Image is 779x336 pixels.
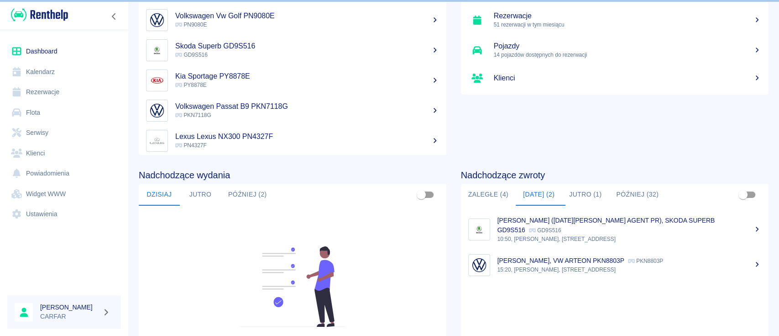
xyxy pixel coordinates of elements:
h4: Nadchodzące zwroty [461,170,769,181]
h5: Volkswagen Passat B9 PKN7118G [175,102,439,111]
a: Rezerwacje51 rezerwacji w tym miesiącu [461,5,769,35]
span: Pokaż przypisane tylko do mnie [734,186,752,203]
h6: [PERSON_NAME] [40,303,99,312]
button: Jutro (1) [562,184,609,206]
span: PN4327F [175,142,207,149]
p: CARFAR [40,312,99,321]
img: Image [148,132,166,149]
img: Renthelp logo [11,7,68,22]
span: PKN7118G [175,112,211,118]
span: GD9S516 [175,52,208,58]
p: PKN8803P [628,258,663,264]
h5: Rezerwacje [494,11,761,21]
a: ImageLexus Lexus NX300 PN4327F PN4327F [139,126,446,156]
a: Image[PERSON_NAME], VW ARTEON PKN8803P PKN8803P15:20, [PERSON_NAME], [STREET_ADDRESS] [461,250,769,280]
button: Dzisiaj [139,184,180,206]
p: GD9S516 [529,227,561,234]
a: ImageVolkswagen Vw Golf PN9080E PN9080E [139,5,446,35]
a: Klienci [7,143,121,164]
a: Kalendarz [7,62,121,82]
span: PN9080E [175,21,207,28]
p: 51 rezerwacji w tym miesiącu [494,21,761,29]
h5: Klienci [494,74,761,83]
button: Zaległe (4) [461,184,516,206]
button: Jutro [180,184,221,206]
a: Serwisy [7,123,121,143]
a: Flota [7,102,121,123]
p: 14 pojazdów dostępnych do rezerwacji [494,51,761,59]
a: Pojazdy14 pojazdów dostępnych do rezerwacji [461,35,769,65]
a: Rezerwacje [7,82,121,102]
img: Fleet [234,246,351,327]
a: Powiadomienia [7,163,121,184]
a: ImageKia Sportage PY8878E PY8878E [139,65,446,96]
a: Image[PERSON_NAME] ([DATE][PERSON_NAME] AGENT PR), SKODA SUPERB GD9S516 GD9S51610:50, [PERSON_NAM... [461,209,769,250]
button: Później (32) [609,184,666,206]
img: Image [148,102,166,119]
h5: Volkswagen Vw Golf PN9080E [175,11,439,21]
p: 10:50, [PERSON_NAME], [STREET_ADDRESS] [497,235,761,243]
img: Image [148,42,166,59]
button: [DATE] (2) [516,184,562,206]
h4: Nadchodzące wydania [139,170,446,181]
img: Image [471,256,488,274]
a: ImageSkoda Superb GD9S516 GD9S516 [139,35,446,65]
a: ImageVolkswagen Passat B9 PKN7118G PKN7118G [139,96,446,126]
img: Image [148,11,166,29]
button: Zwiń nawigację [107,11,121,22]
h5: Skoda Superb GD9S516 [175,42,439,51]
img: Image [471,221,488,238]
img: Image [148,72,166,89]
span: PY8878E [175,82,207,88]
p: [PERSON_NAME], VW ARTEON PKN8803P [497,257,624,264]
a: Klienci [461,65,769,91]
h5: Kia Sportage PY8878E [175,72,439,81]
p: 15:20, [PERSON_NAME], [STREET_ADDRESS] [497,266,761,274]
h5: Lexus Lexus NX300 PN4327F [175,132,439,141]
p: [PERSON_NAME] ([DATE][PERSON_NAME] AGENT PR), SKODA SUPERB GD9S516 [497,217,715,234]
h5: Pojazdy [494,42,761,51]
span: Pokaż przypisane tylko do mnie [413,186,430,203]
a: Renthelp logo [7,7,68,22]
a: Widget WWW [7,184,121,204]
button: Później (2) [221,184,274,206]
a: Ustawienia [7,204,121,224]
a: Dashboard [7,41,121,62]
